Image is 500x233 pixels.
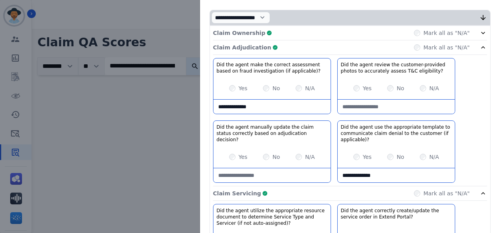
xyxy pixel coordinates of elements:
[272,153,280,161] label: No
[341,208,452,220] h3: Did the agent correctly create/update the service order in Extend Portal?
[429,84,439,92] label: N/A
[423,189,470,197] label: Mark all as "N/A"
[397,153,404,161] label: No
[305,84,315,92] label: N/A
[363,153,372,161] label: Yes
[305,153,315,161] label: N/A
[341,124,452,143] h3: Did the agent use the appropriate template to communicate claim denial to the customer (if applic...
[363,84,372,92] label: Yes
[239,84,248,92] label: Yes
[423,44,470,51] label: Mark all as "N/A"
[239,153,248,161] label: Yes
[397,84,404,92] label: No
[217,124,327,143] h3: Did the agent manually update the claim status correctly based on adjudication decision?
[213,29,265,37] p: Claim Ownership
[429,153,439,161] label: N/A
[217,208,327,226] h3: Did the agent utilize the appropriate resource document to determine Service Type and Servicer (i...
[213,44,271,51] p: Claim Adjudication
[341,62,452,74] h3: Did the agent review the customer-provided photos to accurately assess T&C eligibility?
[213,189,261,197] p: Claim Servicing
[272,84,280,92] label: No
[423,29,470,37] label: Mark all as "N/A"
[217,62,327,74] h3: Did the agent make the correct assessment based on fraud investigation (if applicable)?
